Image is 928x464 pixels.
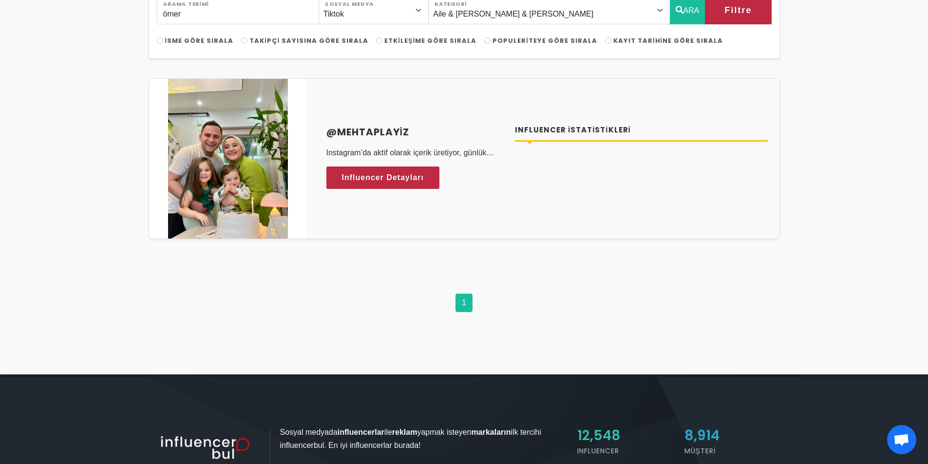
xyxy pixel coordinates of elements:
[472,428,511,436] strong: markaların
[241,37,247,44] input: Takipçi Sayısına Göre Sırala
[484,37,491,44] input: Populeriteye Göre Sırala
[684,446,780,456] h5: Müşteri
[515,125,768,136] h4: Influencer İstatistikleri
[338,428,384,436] strong: influencerlar
[613,36,723,45] span: Kayıt Tarihine Göre Sırala
[392,428,417,436] strong: reklam
[249,36,368,45] span: Takipçi Sayısına Göre Sırala
[605,37,611,44] input: Kayıt Tarihine Göre Sırala
[149,426,566,452] p: Sosyal medyada ile yapmak isteyen ilk tercihi influencerbul. En iyi influencerlar burada!
[376,37,382,44] input: Etkileşime Göre Sırala
[887,425,916,454] div: Açık sohbet
[492,36,597,45] span: Populeriteye Göre Sırala
[326,147,504,159] p: Instagram’da aktif olarak içerik üretiyor, günlük yaşam, aile ve öneri odaklı videolar paylaşıyor...
[684,426,720,445] span: 8,914
[724,2,752,19] span: Filtre
[342,170,424,185] span: Influencer Detayları
[455,294,473,312] a: 1
[326,125,504,139] a: @mehtaplayiz
[157,37,163,44] input: İsme Göre Sırala
[577,446,673,456] h5: Influencer
[577,426,621,445] span: 12,548
[165,36,234,45] span: İsme Göre Sırala
[384,36,476,45] span: Etkileşime Göre Sırala
[326,167,440,189] a: Influencer Detayları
